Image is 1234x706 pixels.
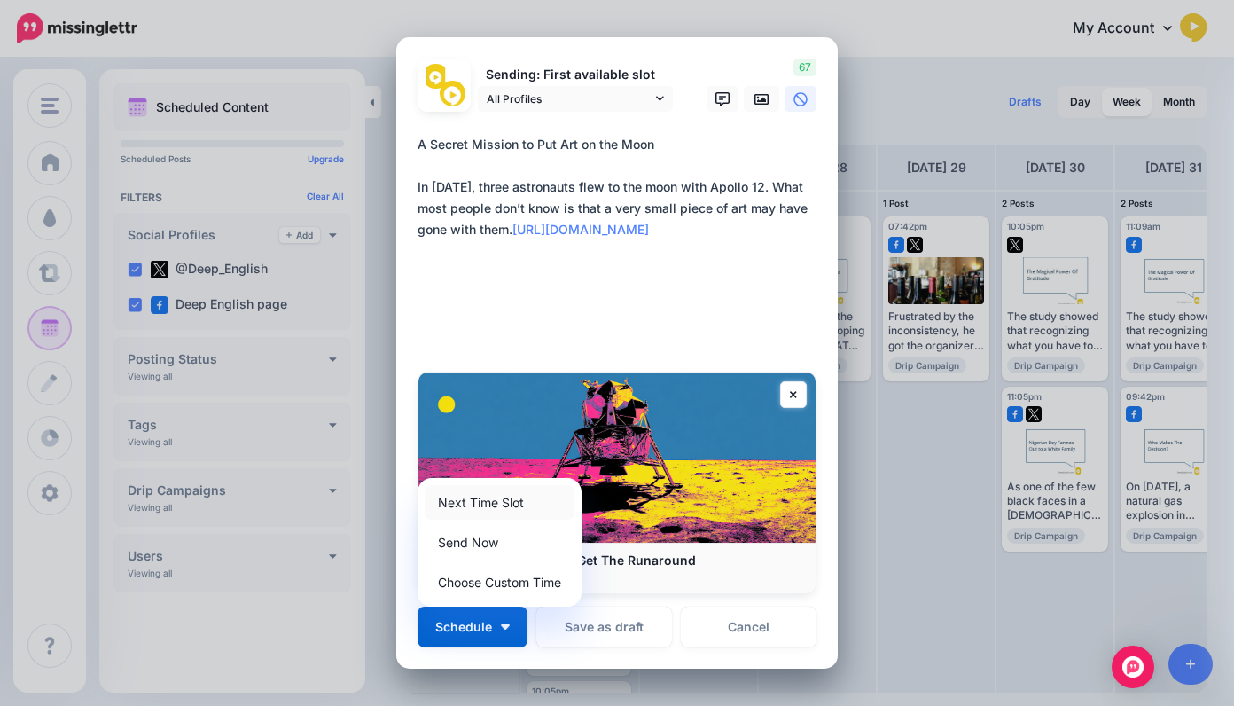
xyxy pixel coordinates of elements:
img: 10557328_796008283777452_3749629977123871531_n-bsa34834.jpg [423,64,449,90]
a: All Profiles [478,86,673,112]
a: Choose Custom Time [425,565,574,600]
p: [DOMAIN_NAME] [436,569,798,584]
p: Sending: First available slot [478,65,673,85]
div: A Secret Mission to Put Art on the Moon In [DATE], three astronauts flew to the moon with Apollo ... [418,134,825,283]
div: Open Intercom Messenger [1112,646,1154,688]
button: Schedule [418,607,527,647]
img: ENNuNvEK-24209.png [440,81,465,106]
span: 67 [793,59,816,76]
span: Schedule [435,621,492,633]
span: All Profiles [487,90,652,108]
button: Save as draft [536,607,672,647]
img: arrow-down-white.png [501,624,510,630]
img: Expression of the Day: Get The Runaround [418,373,816,543]
a: Send Now [425,525,574,560]
div: Schedule [418,478,582,607]
a: Cancel [681,607,816,647]
a: Next Time Slot [425,485,574,520]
